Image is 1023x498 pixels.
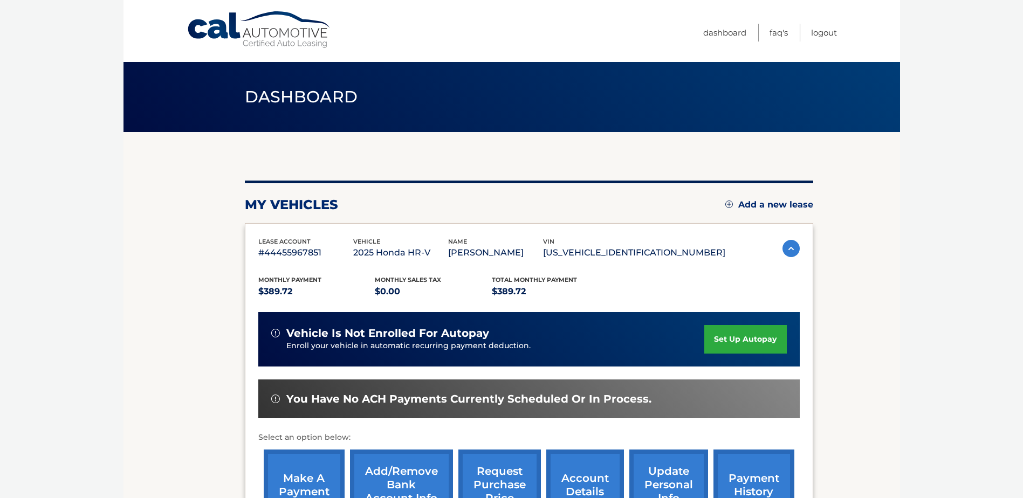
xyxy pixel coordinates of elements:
[271,329,280,337] img: alert-white.svg
[704,325,786,354] a: set up autopay
[245,87,358,107] span: Dashboard
[770,24,788,41] a: FAQ's
[286,327,489,340] span: vehicle is not enrolled for autopay
[492,284,609,299] p: $389.72
[258,238,311,245] span: lease account
[286,392,651,406] span: You have no ACH payments currently scheduled or in process.
[725,200,733,208] img: add.svg
[187,11,332,49] a: Cal Automotive
[271,395,280,403] img: alert-white.svg
[811,24,837,41] a: Logout
[258,284,375,299] p: $389.72
[448,245,543,260] p: [PERSON_NAME]
[703,24,746,41] a: Dashboard
[782,240,800,257] img: accordion-active.svg
[492,276,577,283] span: Total Monthly Payment
[375,276,441,283] span: Monthly sales Tax
[543,238,554,245] span: vin
[353,245,448,260] p: 2025 Honda HR-V
[375,284,492,299] p: $0.00
[258,276,321,283] span: Monthly Payment
[245,197,338,213] h2: my vehicles
[543,245,725,260] p: [US_VEHICLE_IDENTIFICATION_NUMBER]
[258,245,353,260] p: #44455967851
[725,199,813,210] a: Add a new lease
[258,431,800,444] p: Select an option below:
[448,238,467,245] span: name
[286,340,705,352] p: Enroll your vehicle in automatic recurring payment deduction.
[353,238,380,245] span: vehicle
